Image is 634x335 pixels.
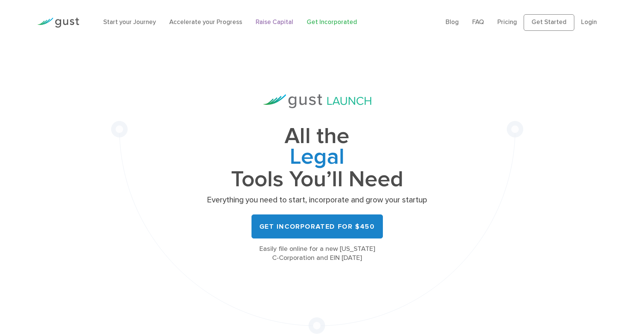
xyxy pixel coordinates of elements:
img: Gust Logo [37,18,79,28]
a: Login [581,18,597,26]
a: Pricing [497,18,517,26]
a: Accelerate your Progress [169,18,242,26]
h1: All the Tools You’ll Need [205,126,430,190]
a: FAQ [472,18,484,26]
span: Legal [205,147,430,169]
img: Gust Launch Logo [263,94,371,108]
a: Get Started [524,14,574,31]
a: Get Incorporated [307,18,357,26]
p: Everything you need to start, incorporate and grow your startup [205,195,430,205]
a: Blog [446,18,459,26]
a: Start your Journey [103,18,156,26]
div: Easily file online for a new [US_STATE] C-Corporation and EIN [DATE] [205,244,430,263]
a: Get Incorporated for $450 [251,214,383,238]
a: Raise Capital [256,18,293,26]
